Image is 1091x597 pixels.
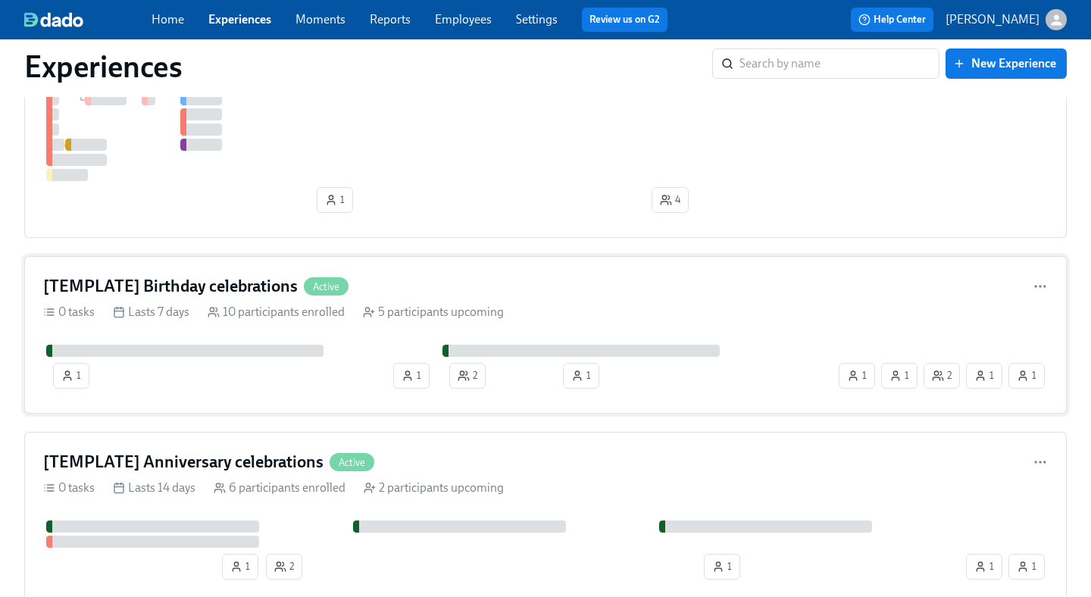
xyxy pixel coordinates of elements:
[24,12,83,27] img: dado
[704,554,740,580] button: 1
[739,48,939,79] input: Search by name
[113,480,195,496] div: Lasts 14 days
[946,9,1067,30] button: [PERSON_NAME]
[61,368,81,383] span: 1
[946,11,1039,28] p: [PERSON_NAME]
[881,363,918,389] button: 1
[851,8,933,32] button: Help Center
[43,304,95,320] div: 0 tasks
[712,559,732,574] span: 1
[43,275,298,298] h4: [TEMPLATE] Birthday celebrations
[458,368,477,383] span: 2
[956,56,1056,71] span: New Experience
[839,363,875,389] button: 1
[516,12,558,27] a: Settings
[208,304,345,320] div: 10 participants enrolled
[966,554,1002,580] button: 1
[435,12,492,27] a: Employees
[974,559,994,574] span: 1
[974,368,994,383] span: 1
[1017,368,1036,383] span: 1
[1017,559,1036,574] span: 1
[222,554,258,580] button: 1
[889,368,909,383] span: 1
[214,480,345,496] div: 6 participants enrolled
[24,256,1067,414] a: [TEMPLATE] Birthday celebrationsActive0 tasks Lasts 7 days 10 participants enrolled 5 participant...
[330,457,374,468] span: Active
[43,451,324,474] h4: [TEMPLATE] Anniversary celebrations
[1008,554,1045,580] button: 1
[24,48,183,85] h1: Experiences
[847,368,867,383] span: 1
[317,187,353,213] button: 1
[393,363,430,389] button: 1
[208,12,271,27] a: Experiences
[230,559,250,574] span: 1
[363,304,504,320] div: 5 participants upcoming
[582,8,667,32] button: Review us on G2
[113,304,189,320] div: Lasts 7 days
[966,363,1002,389] button: 1
[1008,363,1045,389] button: 1
[858,12,926,27] span: Help Center
[402,368,421,383] span: 1
[370,12,411,27] a: Reports
[660,192,680,208] span: 4
[589,12,660,27] a: Review us on G2
[924,363,960,389] button: 2
[652,187,689,213] button: 4
[304,281,349,292] span: Active
[946,48,1067,79] button: New Experience
[152,12,184,27] a: Home
[295,12,345,27] a: Moments
[53,363,89,389] button: 1
[571,368,591,383] span: 1
[266,554,302,580] button: 2
[24,12,152,27] a: dado
[932,368,952,383] span: 2
[449,363,486,389] button: 2
[364,480,504,496] div: 2 participants upcoming
[274,559,294,574] span: 2
[43,480,95,496] div: 0 tasks
[325,192,345,208] span: 1
[563,363,599,389] button: 1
